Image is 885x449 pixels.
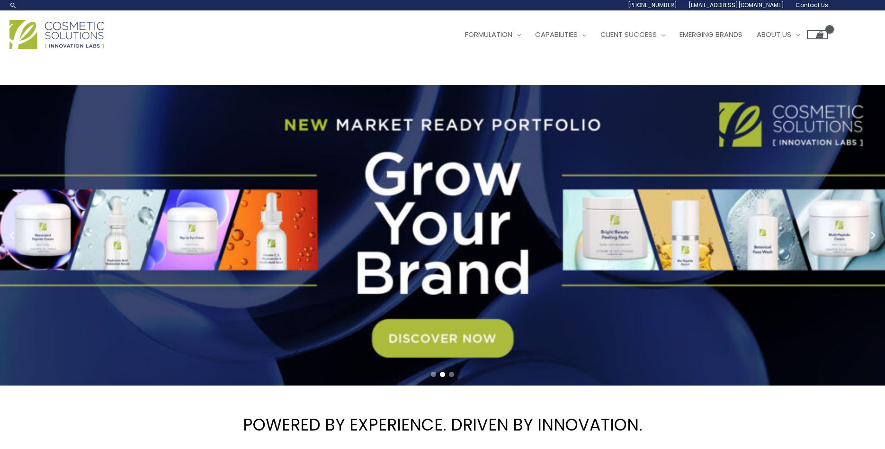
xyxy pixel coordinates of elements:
[449,372,454,377] span: Go to slide 3
[757,29,791,39] span: About Us
[688,1,784,9] span: [EMAIL_ADDRESS][DOMAIN_NAME]
[679,29,742,39] span: Emerging Brands
[628,1,677,9] span: [PHONE_NUMBER]
[431,372,436,377] span: Go to slide 1
[866,228,880,242] button: Next slide
[528,20,593,49] a: Capabilities
[807,30,828,39] a: View Shopping Cart, empty
[458,20,528,49] a: Formulation
[465,29,512,39] span: Formulation
[535,29,578,39] span: Capabilities
[9,1,17,9] a: Search icon link
[9,20,104,49] img: Cosmetic Solutions Logo
[5,228,19,242] button: Previous slide
[440,372,445,377] span: Go to slide 2
[451,20,828,49] nav: Site Navigation
[796,1,828,9] span: Contact Us
[593,20,672,49] a: Client Success
[600,29,657,39] span: Client Success
[750,20,807,49] a: About Us
[672,20,750,49] a: Emerging Brands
